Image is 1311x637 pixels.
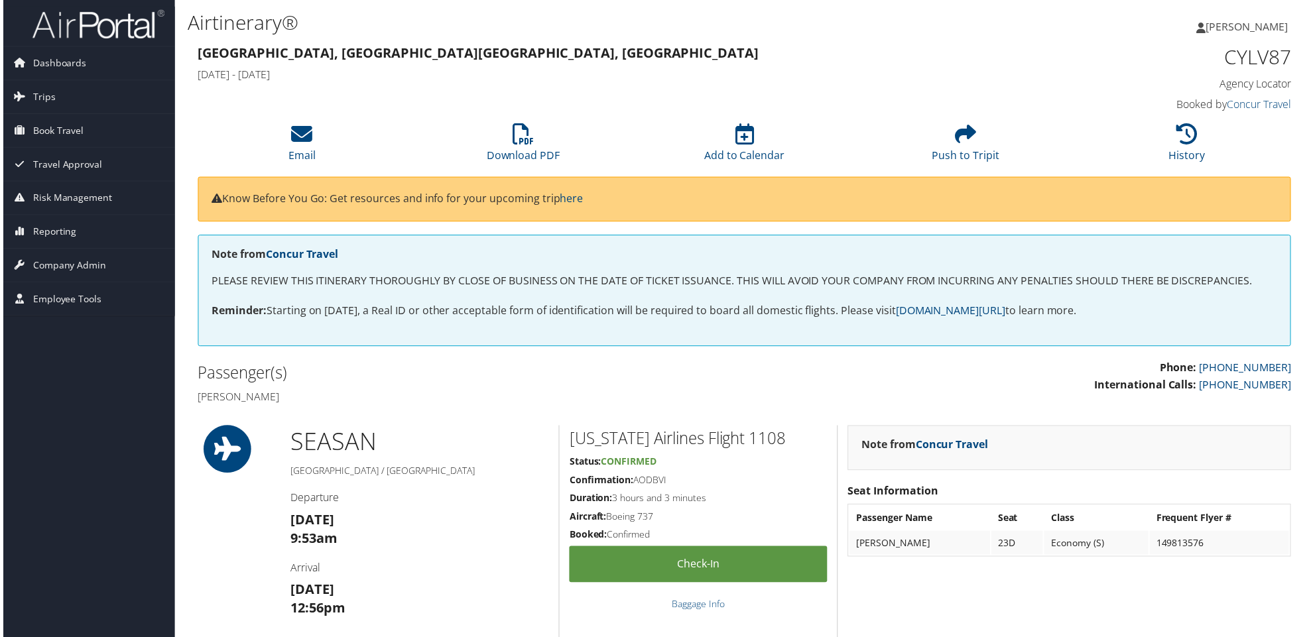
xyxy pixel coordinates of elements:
th: Class [1046,508,1151,532]
td: 23D [993,534,1046,557]
span: Employee Tools [30,284,99,317]
a: [PERSON_NAME] [1200,7,1304,46]
h2: Passenger(s) [196,363,735,386]
span: [PERSON_NAME] [1209,19,1291,34]
td: [PERSON_NAME] [851,534,992,557]
strong: [DATE] [289,513,333,531]
a: History [1172,131,1208,163]
span: Confirmed [601,457,656,470]
span: Travel Approval [30,148,99,182]
span: Company Admin [30,250,103,283]
h4: Departure [289,492,549,507]
strong: 9:53am [289,532,336,550]
a: Check-in [569,549,828,585]
h4: Agency Locator [1034,77,1294,91]
h5: Confirmed [569,530,828,544]
th: Seat [993,508,1046,532]
span: Trips [30,81,52,114]
strong: Phone: [1162,362,1200,376]
strong: Duration: [569,494,612,506]
a: Add to Calendar [704,131,785,163]
h4: Booked by [1034,97,1294,112]
strong: International Calls: [1097,379,1200,394]
h5: AODBVI [569,476,828,489]
span: Risk Management [30,182,109,215]
td: Economy (S) [1046,534,1151,557]
strong: Reminder: [210,305,265,319]
a: Email [286,131,314,163]
a: Push to Tripit [934,131,1001,163]
strong: Aircraft: [569,512,606,525]
p: Know Before You Go: Get resources and info for your upcoming trip [210,192,1280,209]
h1: CYLV87 [1034,44,1294,72]
strong: Confirmation: [569,476,633,489]
span: Book Travel [30,115,81,148]
strong: Note from [863,439,990,454]
h1: Airtinerary® [186,9,932,36]
p: Starting on [DATE], a Real ID or other acceptable form of identification will be required to boar... [210,304,1280,321]
strong: 12:56pm [289,602,344,620]
strong: Seat Information [849,486,940,500]
a: here [560,192,583,207]
h1: SEA SAN [289,428,549,461]
strong: Status: [569,457,601,470]
th: Passenger Name [851,508,992,532]
a: Concur Travel [264,248,337,262]
a: Concur Travel [917,439,990,454]
p: PLEASE REVIEW THIS ITINERARY THOROUGHLY BY CLOSE OF BUSINESS ON THE DATE OF TICKET ISSUANCE. THIS... [210,274,1280,291]
span: Reporting [30,216,74,249]
a: [PHONE_NUMBER] [1202,362,1294,376]
th: Frequent Flyer # [1153,508,1292,532]
strong: [DATE] [289,583,333,601]
span: Dashboards [30,47,84,80]
h4: [PERSON_NAME] [196,391,735,406]
h2: [US_STATE] Airlines Flight 1108 [569,430,828,452]
img: airportal-logo.png [29,9,162,40]
strong: Booked: [569,530,607,543]
h5: 3 hours and 3 minutes [569,494,828,507]
a: Baggage Info [672,601,725,613]
strong: Note from [210,248,337,262]
a: Download PDF [486,131,560,163]
h5: [GEOGRAPHIC_DATA] / [GEOGRAPHIC_DATA] [289,467,549,480]
a: [DOMAIN_NAME][URL] [897,305,1007,319]
td: 149813576 [1153,534,1292,557]
strong: [GEOGRAPHIC_DATA], [GEOGRAPHIC_DATA] [GEOGRAPHIC_DATA], [GEOGRAPHIC_DATA] [196,44,759,62]
a: [PHONE_NUMBER] [1202,379,1294,394]
h5: Boeing 737 [569,512,828,526]
h4: Arrival [289,563,549,578]
h4: [DATE] - [DATE] [196,68,1015,82]
a: Concur Travel [1230,97,1294,112]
